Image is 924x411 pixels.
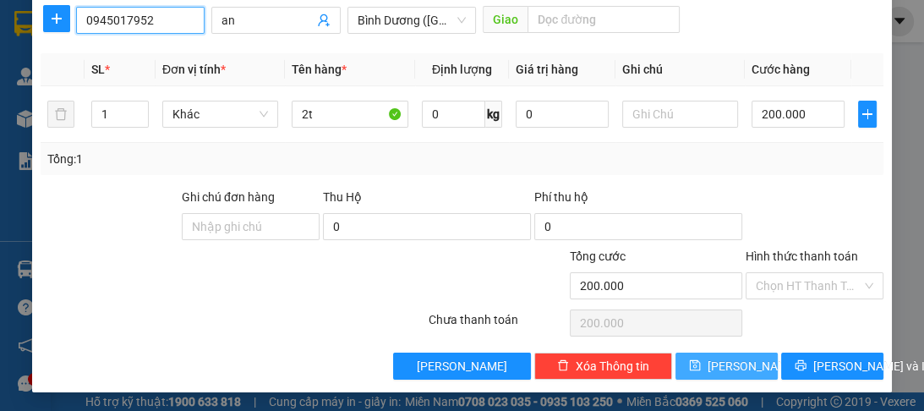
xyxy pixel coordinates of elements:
[516,101,609,128] input: 0
[528,6,680,33] input: Dọc đường
[485,101,502,128] span: kg
[675,353,778,380] button: save[PERSON_NAME]
[292,101,407,128] input: VD: Bàn, Ghế
[746,249,858,263] label: Hình thức thanh toán
[417,357,507,375] span: [PERSON_NAME]
[91,63,105,76] span: SL
[689,359,701,373] span: save
[393,353,531,380] button: [PERSON_NAME]
[858,101,877,128] button: plus
[162,63,226,76] span: Đơn vị tính
[432,63,492,76] span: Định lượng
[576,357,649,375] span: Xóa Thông tin
[427,310,568,340] div: Chưa thanh toán
[859,107,876,121] span: plus
[615,53,745,86] th: Ghi chú
[534,188,742,213] div: Phí thu hộ
[781,353,883,380] button: printer[PERSON_NAME] và In
[557,359,569,373] span: delete
[182,190,275,204] label: Ghi chú đơn hàng
[534,353,672,380] button: deleteXóa Thông tin
[172,101,268,127] span: Khác
[708,357,798,375] span: [PERSON_NAME]
[323,190,362,204] span: Thu Hộ
[752,63,810,76] span: Cước hàng
[317,14,331,27] span: user-add
[292,63,347,76] span: Tên hàng
[182,213,320,240] input: Ghi chú đơn hàng
[795,359,806,373] span: printer
[47,101,74,128] button: delete
[43,5,70,32] button: plus
[483,6,528,33] span: Giao
[358,8,466,33] span: Bình Dương (BX Bàu Bàng)
[516,63,578,76] span: Giá trị hàng
[47,150,358,168] div: Tổng: 1
[44,12,69,25] span: plus
[622,101,738,128] input: Ghi Chú
[570,249,626,263] span: Tổng cước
